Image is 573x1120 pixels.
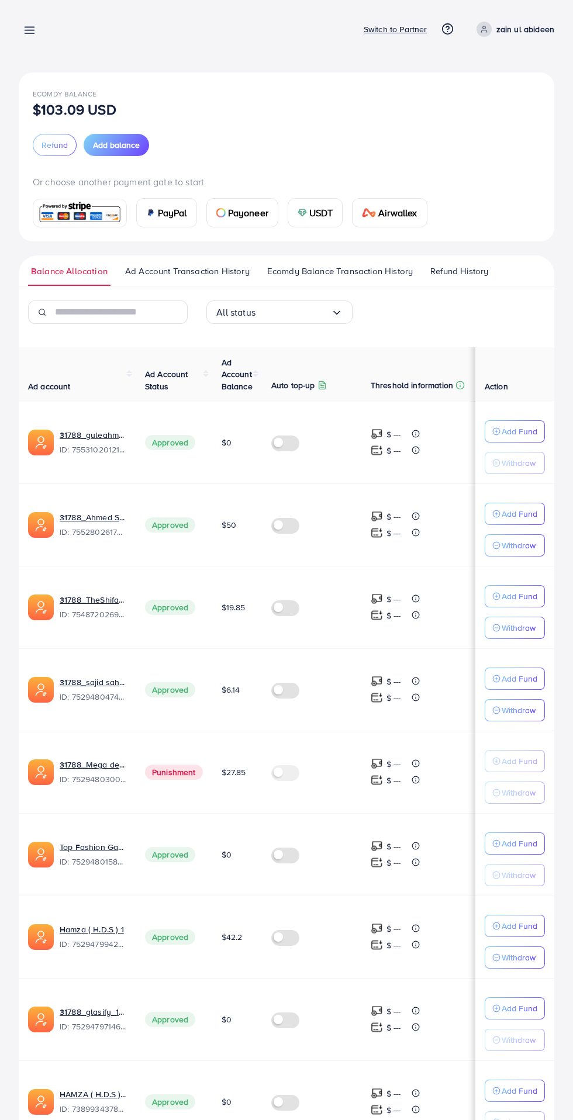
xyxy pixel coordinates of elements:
a: card [33,199,127,227]
span: $0 [222,437,232,448]
p: Withdraw [502,538,536,552]
button: Withdraw [485,782,545,804]
button: Add Fund [485,1080,545,1102]
img: ic-ads-acc.e4c84228.svg [28,512,54,538]
span: Approved [145,1094,195,1109]
p: Add Fund [502,919,537,933]
a: Top Fashion Garments [60,841,126,853]
span: $27.85 [222,766,246,778]
img: top-up amount [371,593,383,605]
span: Airwallex [378,206,417,220]
p: Threshold information [371,378,453,392]
p: Withdraw [502,868,536,882]
p: $ --- [386,691,401,705]
img: top-up amount [371,428,383,440]
p: $103.09 USD [33,102,116,116]
span: ID: 7552802617077202960 [60,526,126,538]
a: 31788_sajid sahil_1753093799720 [60,676,126,688]
span: Approved [145,435,195,450]
p: Add Fund [502,1001,537,1015]
span: Action [485,381,508,392]
p: $ --- [386,757,401,771]
img: top-up amount [371,922,383,935]
a: 31788_Ahmed Sweet_1758523939985 [60,511,126,523]
a: cardPayoneer [206,198,278,227]
a: 31788_glasify_1753093613639 [60,1006,126,1018]
span: Approved [145,682,195,697]
button: Withdraw [485,1029,545,1051]
div: <span class='underline'>31788_TheShifaam_1757573608688</span></br>7548720269658308626 [60,594,126,621]
span: USDT [309,206,333,220]
button: Add Fund [485,997,545,1019]
span: ID: 7529479942271336465 [60,938,126,950]
img: ic-ads-acc.e4c84228.svg [28,1089,54,1115]
span: $42.2 [222,931,243,943]
p: $ --- [386,675,401,689]
button: Withdraw [485,864,545,886]
span: $6.14 [222,684,240,696]
a: Hamza ( H.D.S ) 1 [60,924,124,935]
span: Approved [145,929,195,945]
button: Withdraw [485,534,545,556]
span: Ecomdy Balance [33,89,96,99]
span: Ad Account Transaction History [125,265,250,278]
span: $0 [222,1014,232,1025]
img: ic-ads-acc.e4c84228.svg [28,924,54,950]
p: $ --- [386,856,401,870]
p: $ --- [386,922,401,936]
button: Add Fund [485,750,545,772]
span: ID: 7529480300250808336 [60,773,126,785]
p: Withdraw [502,950,536,965]
div: <span class='underline'>HAMZA ( H.D.S ) 2</span></br>7389934378304192513 [60,1088,126,1115]
img: card [146,208,156,217]
span: $50 [222,519,236,531]
a: cardPayPal [136,198,197,227]
p: Add Fund [502,672,537,686]
span: Refund [42,139,68,151]
span: ID: 7553102012141912082 [60,444,126,455]
p: Add Fund [502,507,537,521]
p: Withdraw [502,703,536,717]
iframe: Chat [523,1067,564,1111]
p: Switch to Partner [364,22,427,36]
p: Auto top-up [271,378,315,392]
span: Refund History [430,265,488,278]
p: Add Fund [502,589,537,603]
button: Withdraw [485,452,545,474]
img: top-up amount [371,675,383,687]
p: $ --- [386,444,401,458]
span: Approved [145,600,195,615]
img: top-up amount [371,609,383,621]
div: <span class='underline'>Top Fashion Garments</span></br>7529480158269734929 [60,841,126,868]
img: top-up amount [371,527,383,539]
div: Search for option [206,300,353,324]
p: Add Fund [502,836,537,851]
button: Add Fund [485,832,545,855]
img: top-up amount [371,840,383,852]
a: zain ul abideen [472,22,554,37]
p: Withdraw [502,621,536,635]
span: $0 [222,1096,232,1108]
img: card [37,201,123,226]
span: ID: 7529479714629648401 [60,1021,126,1032]
span: Ad account [28,381,71,392]
p: Withdraw [502,456,536,470]
img: top-up amount [371,758,383,770]
a: 31788_Mega deals_1753093746176 [60,759,126,770]
p: $ --- [386,773,401,787]
span: Balance Allocation [31,265,108,278]
img: top-up amount [371,510,383,523]
button: Add Fund [485,915,545,937]
a: cardUSDT [288,198,343,227]
p: $ --- [386,839,401,853]
p: Add Fund [502,754,537,768]
button: Add Fund [485,585,545,607]
span: Ecomdy Balance Transaction History [267,265,413,278]
p: Add Fund [502,1084,537,1098]
img: card [216,208,226,217]
p: $ --- [386,592,401,606]
button: Add Fund [485,420,545,443]
button: Withdraw [485,617,545,639]
span: Approved [145,517,195,533]
img: top-up amount [371,939,383,951]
